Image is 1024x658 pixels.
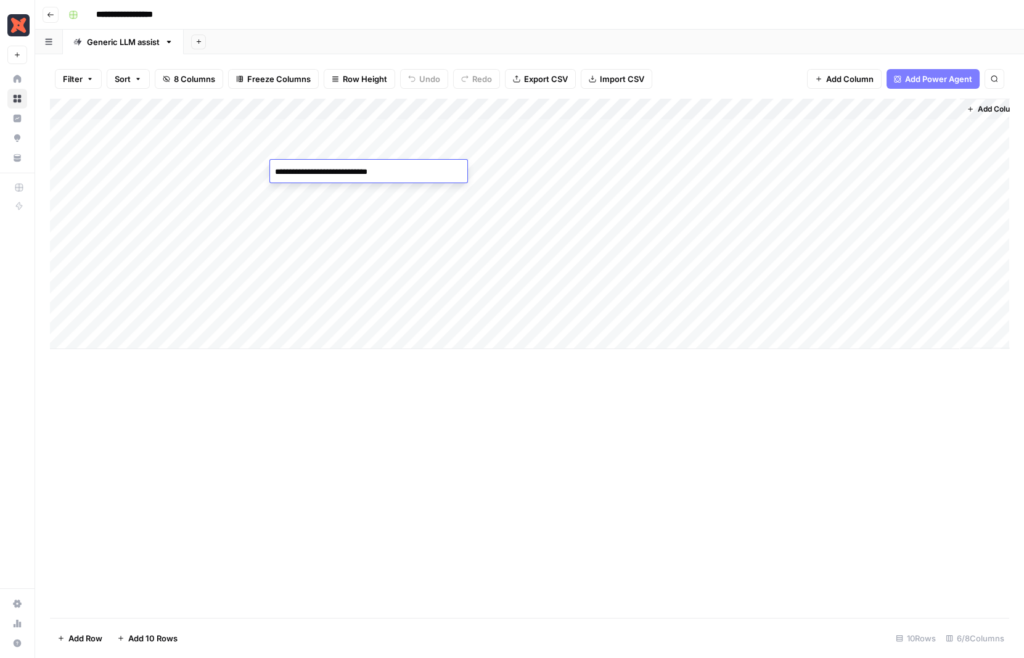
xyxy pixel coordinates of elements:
[7,614,27,633] a: Usage
[7,594,27,614] a: Settings
[581,69,652,89] button: Import CSV
[7,109,27,128] a: Insights
[174,73,215,85] span: 8 Columns
[128,632,178,644] span: Add 10 Rows
[7,89,27,109] a: Browse
[63,30,184,54] a: Generic LLM assist
[7,69,27,89] a: Home
[905,73,972,85] span: Add Power Agent
[600,73,644,85] span: Import CSV
[115,73,131,85] span: Sort
[50,628,110,648] button: Add Row
[343,73,387,85] span: Row Height
[453,69,500,89] button: Redo
[826,73,874,85] span: Add Column
[7,10,27,41] button: Workspace: Marketing - dbt Labs
[247,73,311,85] span: Freeze Columns
[891,628,941,648] div: 10 Rows
[524,73,568,85] span: Export CSV
[228,69,319,89] button: Freeze Columns
[941,628,1009,648] div: 6/8 Columns
[107,69,150,89] button: Sort
[978,104,1021,115] span: Add Column
[110,628,185,648] button: Add 10 Rows
[472,73,492,85] span: Redo
[55,69,102,89] button: Filter
[7,148,27,168] a: Your Data
[155,69,223,89] button: 8 Columns
[68,632,102,644] span: Add Row
[87,36,160,48] div: Generic LLM assist
[400,69,448,89] button: Undo
[7,633,27,653] button: Help + Support
[7,14,30,36] img: Marketing - dbt Labs Logo
[324,69,395,89] button: Row Height
[63,73,83,85] span: Filter
[887,69,980,89] button: Add Power Agent
[419,73,440,85] span: Undo
[7,128,27,148] a: Opportunities
[505,69,576,89] button: Export CSV
[807,69,882,89] button: Add Column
